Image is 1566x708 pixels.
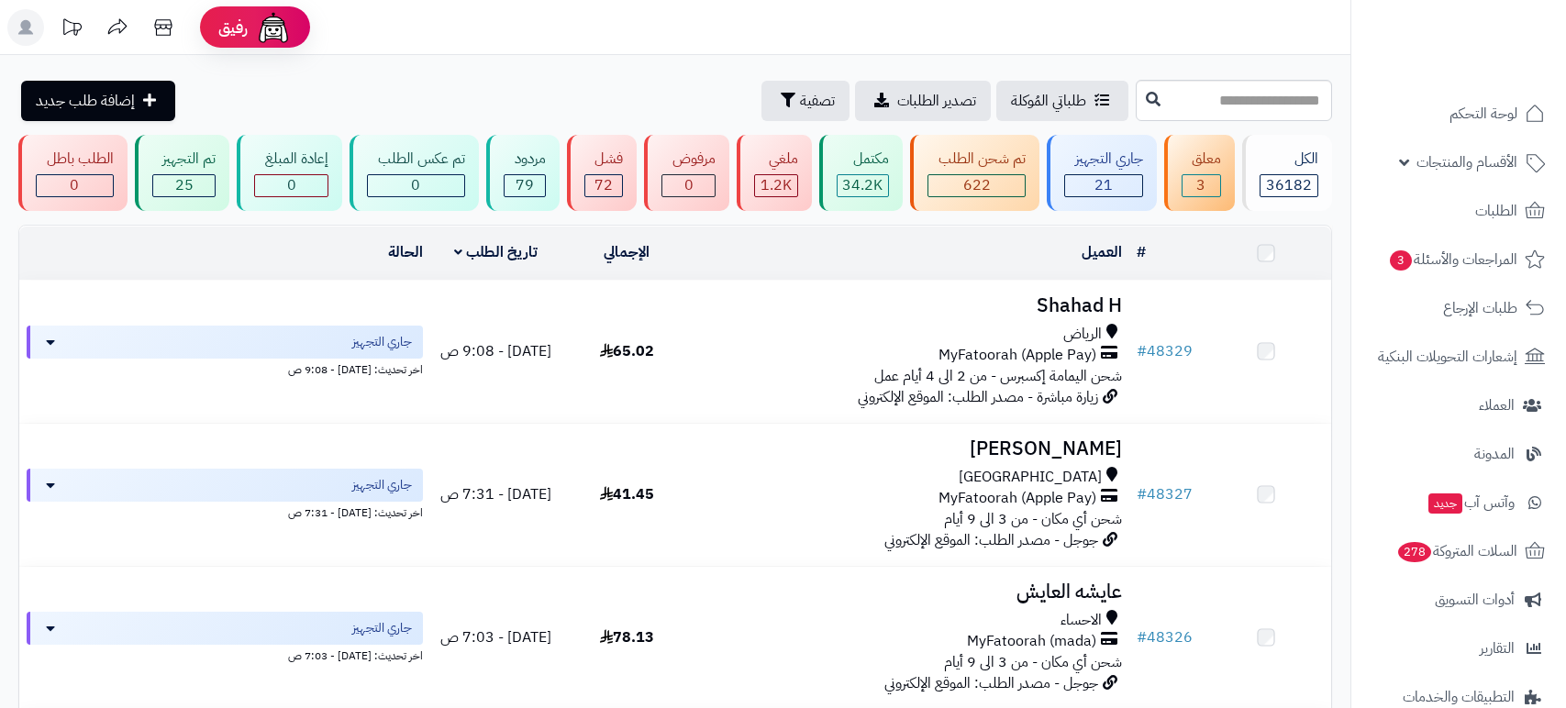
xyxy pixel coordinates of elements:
span: جاري التجهيز [352,619,412,637]
span: 1.2K [761,174,792,196]
span: زيارة مباشرة - مصدر الطلب: الموقع الإلكتروني [858,386,1098,408]
a: #48329 [1137,340,1193,362]
span: # [1137,483,1147,505]
div: تم شحن الطلب [927,149,1026,170]
div: مردود [504,149,546,170]
span: رفيق [218,17,248,39]
span: المراجعات والأسئلة [1388,247,1517,272]
span: 79 [516,174,534,196]
a: تصدير الطلبات [855,81,991,121]
span: طلبات الإرجاع [1443,295,1517,321]
a: لوحة التحكم [1362,92,1555,136]
a: إشعارات التحويلات البنكية [1362,335,1555,379]
a: معلق 3 [1161,135,1239,211]
a: مردود 79 [483,135,563,211]
span: [GEOGRAPHIC_DATA] [959,467,1102,488]
span: شحن أي مكان - من 3 الى 9 أيام [944,508,1122,530]
div: ملغي [754,149,798,170]
span: 0 [70,174,79,196]
div: اخر تحديث: [DATE] - 9:08 ص [27,359,423,378]
span: جاري التجهيز [352,476,412,494]
div: 3 [1183,175,1221,196]
span: لوحة التحكم [1449,101,1517,127]
span: [DATE] - 9:08 ص [440,340,551,362]
a: تم التجهيز 25 [131,135,234,211]
span: الأقسام والمنتجات [1416,149,1517,175]
div: 21 [1065,175,1142,196]
a: #48327 [1137,483,1193,505]
span: MyFatoorah (Apple Pay) [938,345,1096,366]
a: وآتس آبجديد [1362,481,1555,525]
div: اخر تحديث: [DATE] - 7:31 ص [27,502,423,521]
span: جاري التجهيز [352,333,412,351]
div: اخر تحديث: [DATE] - 7:03 ص [27,645,423,664]
a: تحديثات المنصة [49,9,94,50]
span: 278 [1398,542,1431,562]
span: طلباتي المُوكلة [1011,90,1086,112]
span: MyFatoorah (Apple Pay) [938,488,1096,509]
span: 36182 [1266,174,1312,196]
span: إشعارات التحويلات البنكية [1378,344,1517,370]
span: 65.02 [600,340,654,362]
a: طلبات الإرجاع [1362,286,1555,330]
span: 0 [684,174,694,196]
span: شحن اليمامة إكسبرس - من 2 الى 4 أيام عمل [874,365,1122,387]
a: ملغي 1.2K [733,135,816,211]
a: العميل [1082,241,1122,263]
div: إعادة المبلغ [254,149,328,170]
span: التقارير [1480,636,1515,661]
span: [DATE] - 7:31 ص [440,483,551,505]
div: جاري التجهيز [1064,149,1143,170]
a: #48326 [1137,626,1193,648]
a: الإجمالي [604,241,650,263]
span: # [1137,626,1147,648]
h3: عايشه العايش [700,581,1122,603]
a: الحالة [388,241,423,263]
a: الطلب باطل 0 [15,135,131,211]
div: 1159 [755,175,797,196]
div: تم التجهيز [152,149,217,170]
span: تصفية [800,90,835,112]
a: المدونة [1362,432,1555,476]
div: 622 [928,175,1025,196]
a: إعادة المبلغ 0 [233,135,346,211]
span: 0 [411,174,420,196]
h3: Shahad H [700,295,1122,316]
span: الرياض [1063,324,1102,345]
span: 3 [1196,174,1205,196]
span: المدونة [1474,441,1515,467]
span: 21 [1094,174,1113,196]
div: تم عكس الطلب [367,149,465,170]
span: 0 [287,174,296,196]
div: 0 [662,175,715,196]
img: ai-face.png [255,9,292,46]
img: logo-2.png [1441,51,1549,90]
div: مكتمل [837,149,890,170]
div: 25 [153,175,216,196]
span: إضافة طلب جديد [36,90,135,112]
span: 78.13 [600,626,654,648]
span: الاحساء [1061,610,1102,631]
a: المراجعات والأسئلة3 [1362,238,1555,282]
span: # [1137,340,1147,362]
a: التقارير [1362,626,1555,670]
a: جاري التجهيز 21 [1043,135,1161,211]
a: # [1137,241,1146,263]
a: الطلبات [1362,189,1555,233]
a: طلباتي المُوكلة [996,81,1128,121]
span: [DATE] - 7:03 ص [440,626,551,648]
button: تصفية [761,81,850,121]
span: جوجل - مصدر الطلب: الموقع الإلكتروني [884,672,1098,694]
span: MyFatoorah (mada) [967,631,1096,652]
a: مكتمل 34.2K [816,135,907,211]
div: 34201 [838,175,889,196]
a: تاريخ الطلب [454,241,538,263]
div: الطلب باطل [36,149,114,170]
span: جوجل - مصدر الطلب: الموقع الإلكتروني [884,529,1098,551]
a: تم شحن الطلب 622 [906,135,1043,211]
span: 25 [175,174,194,196]
div: معلق [1182,149,1222,170]
h3: [PERSON_NAME] [700,438,1122,459]
a: تم عكس الطلب 0 [346,135,483,211]
a: فشل 72 [563,135,641,211]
